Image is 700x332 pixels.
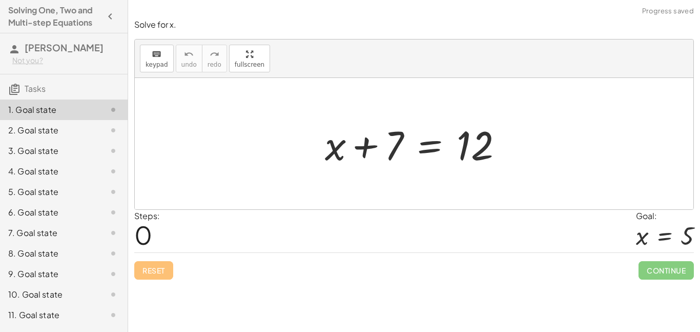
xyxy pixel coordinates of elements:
[107,268,119,280] i: Task not started.
[210,48,219,61] i: redo
[134,219,152,250] span: 0
[8,4,101,29] h4: Solving One, Two and Multi-step Equations
[8,227,91,239] div: 7. Goal state
[134,19,694,31] p: Solve for x.
[107,104,119,116] i: Task not started.
[107,206,119,219] i: Task not started.
[140,45,174,72] button: keyboardkeypad
[107,309,119,321] i: Task not started.
[208,61,221,68] span: redo
[229,45,270,72] button: fullscreen
[107,165,119,178] i: Task not started.
[8,124,91,136] div: 2. Goal state
[107,227,119,239] i: Task not started.
[12,55,119,66] div: Not you?
[184,48,194,61] i: undo
[8,165,91,178] div: 4. Goal state
[8,247,91,260] div: 8. Goal state
[176,45,202,72] button: undoundo
[181,61,197,68] span: undo
[8,186,91,198] div: 5. Goal state
[107,288,119,301] i: Task not started.
[202,45,227,72] button: redoredo
[636,210,694,222] div: Goal:
[642,6,694,16] span: Progress saved
[134,210,160,221] label: Steps:
[8,145,91,157] div: 3. Goal state
[235,61,264,68] span: fullscreen
[107,124,119,136] i: Task not started.
[25,42,104,53] span: [PERSON_NAME]
[8,104,91,116] div: 1. Goal state
[146,61,168,68] span: keypad
[8,309,91,321] div: 11. Goal state
[107,145,119,157] i: Task not started.
[8,206,91,219] div: 6. Goal state
[107,247,119,260] i: Task not started.
[152,48,161,61] i: keyboard
[8,268,91,280] div: 9. Goal state
[8,288,91,301] div: 10. Goal state
[25,83,46,94] span: Tasks
[107,186,119,198] i: Task not started.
